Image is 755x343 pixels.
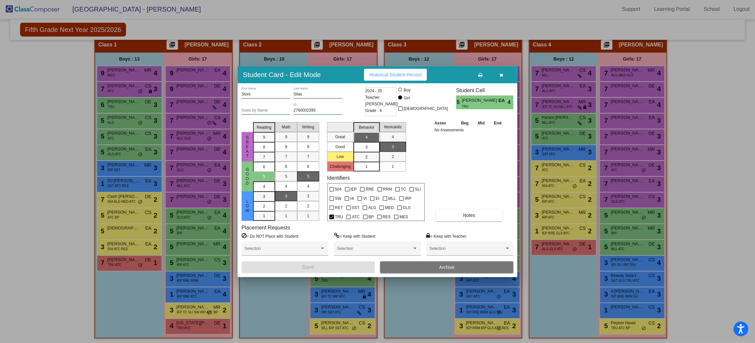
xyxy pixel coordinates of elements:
[242,233,299,239] label: = Do NOT Place with Student:
[363,195,367,202] span: VI
[383,185,392,193] span: RRM
[463,213,475,218] span: Notes
[285,164,287,170] span: 6
[433,119,456,127] th: Asses
[508,98,513,106] span: 4
[307,193,309,199] span: 3
[285,154,287,160] span: 7
[368,204,376,212] span: ALG
[242,224,290,231] label: Placement Requests
[307,164,309,170] span: 6
[263,154,265,160] span: 7
[359,124,374,130] span: Behavior
[365,107,382,114] span: Grade : 4
[335,204,343,212] span: RET
[365,164,368,170] span: 1
[369,72,422,77] span: Historical Student Record
[499,97,508,104] span: EA
[415,185,421,193] span: SLI
[351,185,357,193] span: IEP
[462,97,498,104] span: [PERSON_NAME]
[335,213,343,221] span: TRU
[352,213,359,221] span: ATC
[263,184,265,190] span: 4
[352,204,359,212] span: SST
[302,264,314,270] span: Save
[294,108,342,113] input: Enter ID
[245,167,250,186] span: Good
[365,144,368,150] span: 3
[307,144,309,150] span: 8
[392,144,394,150] span: 3
[392,164,394,170] span: 1
[364,69,427,81] button: Historical Student Record
[285,173,287,179] span: 5
[404,105,448,113] span: [DEMOGRAPHIC_DATA]
[405,195,411,202] span: IRP
[456,87,513,93] h3: Student Cell
[335,195,341,202] span: SW
[334,233,376,239] label: = Keep with Student:
[385,204,394,212] span: MED
[243,70,321,79] h3: Student Card - Edit Mode
[263,213,265,219] span: 1
[307,154,309,160] span: 7
[401,185,406,193] span: TC
[365,134,368,140] span: 4
[404,95,410,101] div: Girl
[350,195,354,202] span: HI
[327,175,350,181] label: Identifiers
[242,261,375,273] button: Save
[263,134,265,140] span: 9
[392,154,394,160] span: 2
[403,204,411,212] span: GLS
[307,213,309,219] span: 1
[365,88,382,94] span: 2024 - 25
[245,199,250,213] span: Low
[335,185,342,193] span: 504
[489,119,507,127] th: End
[285,134,287,140] span: 9
[263,203,265,209] span: 2
[388,195,396,202] span: MLL
[473,119,489,127] th: Mid
[257,124,272,130] span: Reading
[285,213,287,219] span: 1
[384,124,402,130] span: Workskills
[307,173,309,179] span: 5
[242,108,290,113] input: goes by name
[285,183,287,189] span: 4
[282,124,291,130] span: Math
[263,194,265,199] span: 3
[383,213,391,221] span: RES
[456,119,474,127] th: Beg
[365,154,368,160] span: 2
[307,203,309,209] span: 2
[263,173,265,179] span: 5
[380,261,513,273] button: Archive
[366,185,374,193] span: RRE
[302,124,314,130] span: Writing
[439,265,455,270] span: Archive
[285,203,287,209] span: 2
[285,193,287,199] span: 3
[404,87,411,93] div: Boy
[436,209,502,221] button: Notes
[400,213,408,221] span: MES
[263,164,265,170] span: 6
[365,94,398,107] span: Teacher: [PERSON_NAME]
[245,135,250,158] span: Great
[285,144,287,150] span: 8
[462,104,494,109] span: TRU
[307,134,309,140] span: 9
[456,98,462,106] span: 5
[427,233,467,239] label: = Keep with Teacher:
[307,183,309,189] span: 4
[369,213,374,221] span: BP
[392,134,394,140] span: 4
[433,127,506,133] td: No Assessments
[376,195,379,202] span: EI
[263,144,265,150] span: 8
